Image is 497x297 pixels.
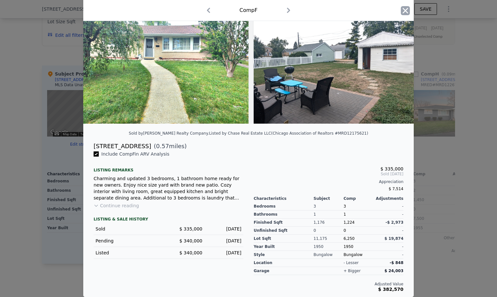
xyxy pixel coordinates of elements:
span: $ 382,570 [378,287,403,292]
div: Pending [96,238,163,244]
div: Adjusted Value [254,282,403,287]
span: ( miles) [151,142,187,151]
div: 0 [314,227,344,235]
div: garage [254,267,314,275]
div: Adjustments [373,196,403,201]
span: $ 335,000 [380,166,403,171]
div: Comp [343,196,373,201]
div: [DATE] [208,226,241,232]
div: [DATE] [208,238,241,244]
div: Sold by [PERSON_NAME] Realty Company . [129,131,209,136]
span: $ 335,000 [179,226,202,231]
div: Bathrooms [254,210,314,219]
div: 1950 [343,243,373,251]
button: Continue reading [94,202,139,209]
span: Sold [DATE] [254,171,403,177]
div: [DATE] [208,250,241,256]
div: Characteristics [254,196,314,201]
span: -$ 2,973 [386,220,403,225]
div: Lot Sqft [254,235,314,243]
span: $ 24,003 [384,269,403,273]
div: Listed [96,250,163,256]
div: Sold [96,226,163,232]
div: 1,176 [314,219,344,227]
div: Comp F [239,6,258,14]
div: Appreciation [254,179,403,184]
div: 1 [314,210,344,219]
div: Bungalow [314,251,344,259]
div: 1 [343,210,373,219]
div: Unfinished Sqft [254,227,314,235]
div: location [254,259,314,267]
span: 0.57 [156,143,169,149]
div: Bedrooms [254,202,314,210]
span: $ 7,514 [389,187,403,191]
div: Subject [314,196,344,201]
div: - [373,227,403,235]
span: $ 340,000 [179,250,202,255]
div: Year Built [254,243,314,251]
div: Bungalow [343,251,373,259]
div: Charming and updated 3 bedrooms, 1 bathroom home ready for new owners. Enjoy nice size yard with ... [94,175,243,201]
div: Style [254,251,314,259]
div: 11,175 [314,235,344,243]
span: -$ 848 [390,261,403,265]
span: $ 340,000 [179,238,202,243]
div: - lesser [343,260,359,265]
div: 1950 [314,243,344,251]
div: - [373,251,403,259]
span: 3 [343,204,346,209]
div: Listed by Chase Real Estate LLC (Chicago Association of Realtors #MRD12175621) [209,131,368,136]
span: 6,250 [343,236,354,241]
div: Finished Sqft [254,219,314,227]
span: $ 19,874 [384,236,403,241]
div: LISTING & SALE HISTORY [94,217,243,223]
span: 1,224 [343,220,354,225]
div: 3 [314,202,344,210]
div: + bigger [343,268,360,273]
div: - [373,210,403,219]
div: - [373,243,403,251]
div: - [373,202,403,210]
div: Listing remarks [94,162,243,173]
span: 0 [343,228,346,233]
div: [STREET_ADDRESS] [94,142,151,151]
span: Include Comp F in ARV Analysis [99,151,172,157]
